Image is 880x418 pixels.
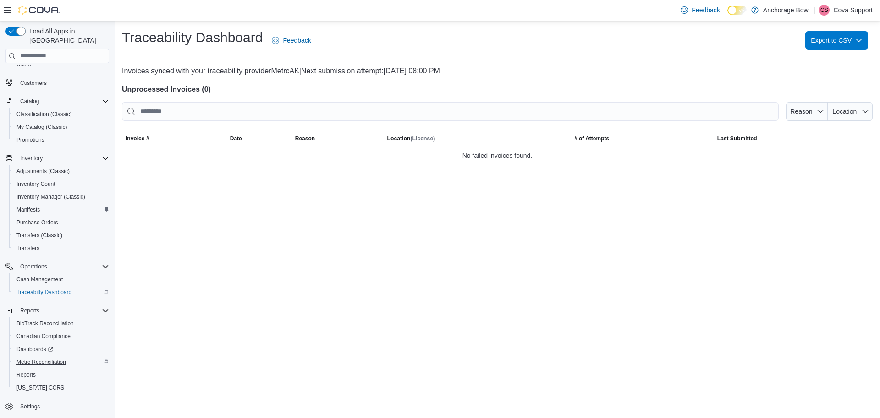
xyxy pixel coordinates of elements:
button: Settings [2,400,113,413]
span: Export to CSV [811,31,863,50]
span: Canadian Compliance [13,331,109,342]
p: Cova Support [833,5,873,16]
button: Reports [9,368,113,381]
a: Transfers [13,243,43,254]
button: BioTrack Reconciliation [9,317,113,330]
button: Inventory Count [9,178,113,190]
span: Transfers (Classic) [13,230,109,241]
span: Promotions [13,134,109,145]
a: Manifests [13,204,44,215]
a: Canadian Compliance [13,331,74,342]
span: [US_STATE] CCRS [16,384,64,391]
button: Invoice # [122,131,226,146]
span: Location (License) [387,135,435,142]
span: Classification (Classic) [16,111,72,118]
span: Customers [16,77,109,89]
button: Catalog [2,95,113,108]
button: My Catalog (Classic) [9,121,113,134]
span: Inventory [16,153,109,164]
button: Location [828,102,873,121]
button: Inventory [2,152,113,165]
span: Location [832,108,857,115]
a: Settings [16,401,44,412]
h4: Unprocessed Invoices ( 0 ) [122,84,873,95]
button: Customers [2,76,113,89]
span: Catalog [16,96,109,107]
span: Traceabilty Dashboard [13,287,109,298]
h1: Traceability Dashboard [122,28,263,47]
span: Adjustments (Classic) [13,166,109,177]
a: Classification (Classic) [13,109,76,120]
span: (License) [411,135,435,142]
button: Date [226,131,291,146]
a: Customers [16,78,50,89]
span: Operations [16,261,109,272]
a: Inventory Count [13,178,59,189]
span: Dashboards [16,346,53,353]
button: Inventory [16,153,46,164]
span: Load All Apps in [GEOGRAPHIC_DATA] [26,27,109,45]
button: Cash Management [9,273,113,286]
span: Transfers (Classic) [16,232,62,239]
a: Cash Management [13,274,66,285]
a: Dashboards [9,343,113,356]
span: Feedback [283,36,311,45]
button: Reason [786,102,828,121]
span: Date [230,135,242,142]
button: Catalog [16,96,43,107]
a: BioTrack Reconciliation [13,318,77,329]
span: Reports [16,371,36,379]
a: Feedback [677,1,723,19]
button: Operations [16,261,51,272]
button: Transfers (Classic) [9,229,113,242]
a: Inventory Manager (Classic) [13,191,89,202]
a: Adjustments (Classic) [13,166,73,177]
span: Inventory Count [13,178,109,189]
input: Dark Mode [727,6,747,15]
span: Next submission attempt: [301,67,384,75]
a: Purchase Orders [13,217,62,228]
span: Metrc Reconciliation [16,358,66,366]
a: Metrc Reconciliation [13,357,70,368]
button: Inventory Manager (Classic) [9,190,113,203]
p: | [814,5,815,16]
a: Promotions [13,134,48,145]
button: [US_STATE] CCRS [9,381,113,394]
input: This is a search bar. After typing your query, hit enter to filter the results lower in the page. [122,102,779,121]
button: Canadian Compliance [9,330,113,343]
span: Reports [20,307,39,314]
img: Cova [18,6,60,15]
span: Settings [16,401,109,412]
span: Reports [13,369,109,380]
span: Transfers [16,245,39,252]
span: Manifests [16,206,40,213]
a: My Catalog (Classic) [13,122,71,133]
span: Inventory Manager (Classic) [16,193,85,201]
span: Metrc Reconciliation [13,357,109,368]
span: Inventory [20,155,43,162]
a: Reports [13,369,39,380]
span: Operations [20,263,47,270]
span: Adjustments (Classic) [16,167,70,175]
button: Export to CSV [805,31,868,50]
button: Metrc Reconciliation [9,356,113,368]
span: Dashboards [13,344,109,355]
button: Operations [2,260,113,273]
a: Transfers (Classic) [13,230,66,241]
a: Dashboards [13,344,57,355]
h5: Location [387,135,435,142]
span: Purchase Orders [16,219,58,226]
span: Canadian Compliance [16,333,71,340]
button: Adjustments (Classic) [9,165,113,178]
span: Catalog [20,98,39,105]
span: Traceabilty Dashboard [16,289,71,296]
button: Manifests [9,203,113,216]
span: Feedback [692,6,720,15]
span: Cash Management [16,276,63,283]
div: Cova Support [819,5,830,16]
button: Reports [2,304,113,317]
span: BioTrack Reconciliation [16,320,74,327]
span: Purchase Orders [13,217,109,228]
span: # of Attempts [574,135,609,142]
